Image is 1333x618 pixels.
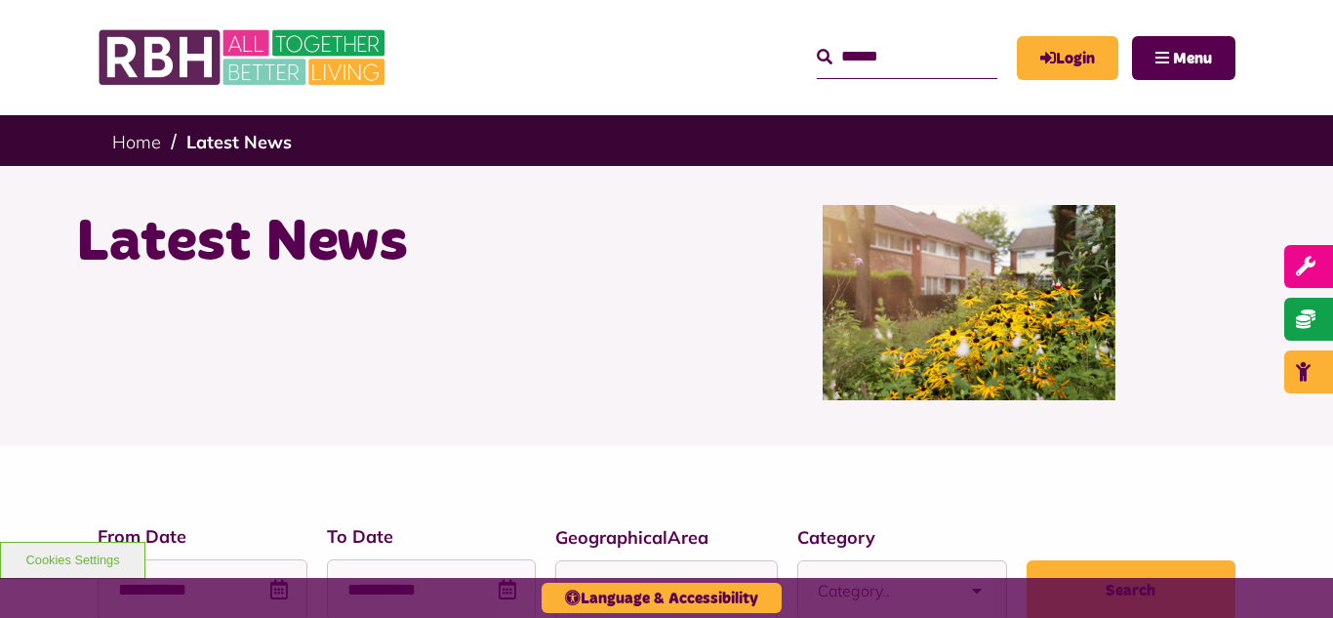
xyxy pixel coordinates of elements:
iframe: Netcall Web Assistant for live chat [1245,530,1333,618]
label: From Date [98,523,307,550]
a: Home [112,131,161,153]
img: SAZ MEDIA RBH HOUSING4 [823,205,1115,400]
button: Navigation [1132,36,1235,80]
label: To Date [327,523,537,550]
span: Menu [1173,51,1212,66]
a: MyRBH [1017,36,1118,80]
a: Latest News [186,131,292,153]
img: RBH [98,20,390,96]
h1: Latest News [76,205,652,281]
button: Language & Accessibility [542,583,782,613]
label: GeographicalArea [555,524,778,551]
label: Category [797,524,1007,551]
